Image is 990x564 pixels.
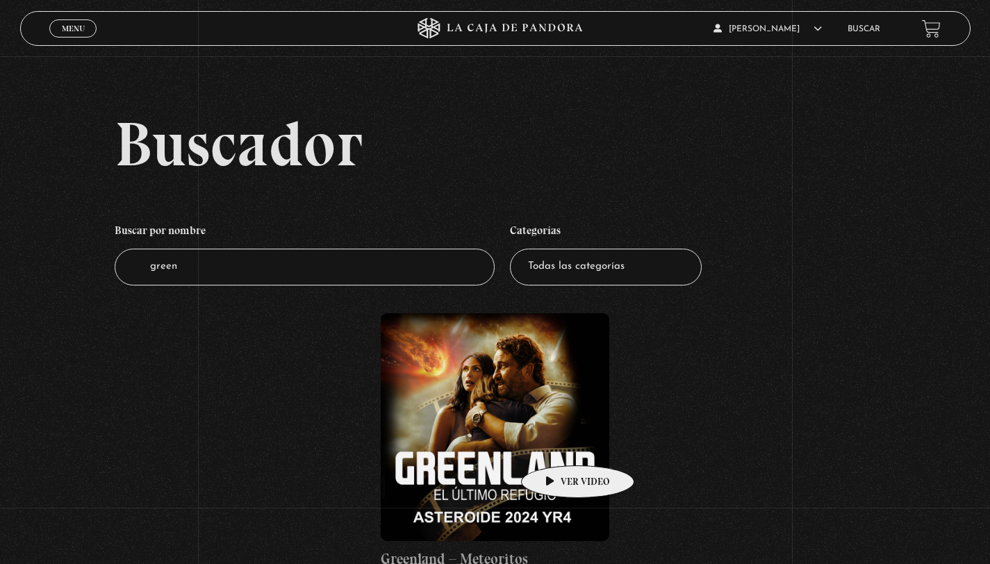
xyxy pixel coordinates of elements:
h2: Buscador [115,113,970,175]
a: Buscar [848,25,880,33]
span: Menu [62,24,85,33]
h4: Categorías [510,217,702,249]
a: View your shopping cart [922,19,941,38]
h4: Buscar por nombre [115,217,495,249]
span: Cerrar [57,36,90,46]
span: [PERSON_NAME] [713,25,822,33]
